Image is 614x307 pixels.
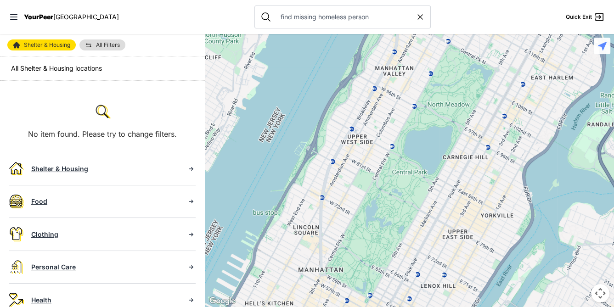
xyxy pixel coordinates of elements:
[275,12,416,22] input: Search
[207,295,237,307] img: Google
[31,197,179,206] div: Food
[566,11,605,22] a: Quick Exit
[24,14,119,20] a: YourPeer[GEOGRAPHIC_DATA]
[96,42,120,48] span: All Filters
[31,262,179,272] div: Personal Care
[28,128,177,140] p: No item found. Please try to change filters.
[31,164,179,173] div: Shelter & Housing
[31,296,179,305] div: Health
[24,13,53,21] span: YourPeer
[9,251,196,283] a: Personal Care
[79,39,125,50] a: All Filters
[9,152,196,185] a: Shelter & Housing
[11,64,102,72] span: All Shelter & Housing locations
[9,218,196,251] a: Clothing
[591,284,609,302] button: Map camera controls
[53,13,119,21] span: [GEOGRAPHIC_DATA]
[7,39,76,50] a: Shelter & Housing
[24,42,70,48] span: Shelter & Housing
[31,230,179,239] div: Clothing
[9,185,196,218] a: Food
[566,13,592,21] span: Quick Exit
[207,295,237,307] a: Open this area in Google Maps (opens a new window)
